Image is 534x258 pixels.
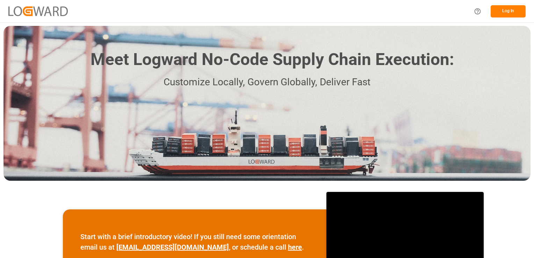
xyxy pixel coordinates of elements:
[288,243,302,251] a: here
[116,243,229,251] a: [EMAIL_ADDRESS][DOMAIN_NAME]
[80,231,309,252] p: Start with a brief introductory video! If you still need some orientation email us at , or schedu...
[80,74,454,90] p: Customize Locally, Govern Globally, Deliver Fast
[91,47,454,72] h1: Meet Logward No-Code Supply Chain Execution:
[8,6,68,16] img: Logward_new_orange.png
[470,3,485,19] button: Help Center
[491,5,526,17] button: Log In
